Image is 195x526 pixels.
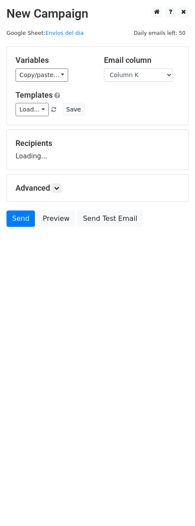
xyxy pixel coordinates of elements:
a: Envíos del dia [45,30,84,36]
h5: Variables [16,56,91,65]
a: Send [6,210,35,227]
a: Templates [16,90,53,99]
a: Copy/paste... [16,68,68,82]
h5: Recipients [16,139,179,148]
span: Daily emails left: 50 [131,28,189,38]
div: Loading... [16,139,179,161]
h2: New Campaign [6,6,189,21]
button: Save [62,103,85,116]
h5: Email column [104,56,179,65]
small: Google Sheet: [6,30,84,36]
a: Load... [16,103,49,116]
h5: Advanced [16,183,179,193]
a: Send Test Email [77,210,143,227]
a: Daily emails left: 50 [131,30,189,36]
a: Preview [37,210,75,227]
